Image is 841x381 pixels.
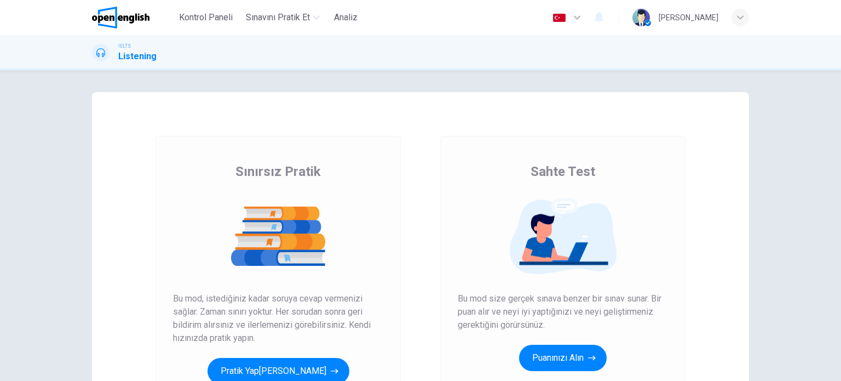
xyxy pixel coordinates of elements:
span: Sınırsız Pratik [235,163,321,180]
button: Puanınızı Alın [519,345,607,371]
div: [PERSON_NAME] [659,11,718,24]
h1: Listening [118,50,157,63]
img: OpenEnglish logo [92,7,149,29]
span: Bu mod, istediğiniz kadar soruya cevap vermenizi sağlar. Zaman sınırı yoktur. Her sorudan sonra g... [173,292,383,345]
img: Profile picture [632,9,650,26]
button: Sınavını Pratik Et [241,8,324,27]
span: IELTS [118,42,131,50]
img: tr [552,14,566,22]
button: Kontrol Paneli [175,8,237,27]
span: Bu mod size gerçek sınava benzer bir sınav sunar. Bir puan alır ve neyi iyi yaptığınızı ve neyi g... [458,292,668,332]
span: Analiz [334,11,358,24]
button: Analiz [329,8,364,27]
span: Sınavını Pratik Et [246,11,310,24]
span: Sahte Test [531,163,595,180]
a: OpenEnglish logo [92,7,175,29]
span: Kontrol Paneli [179,11,233,24]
